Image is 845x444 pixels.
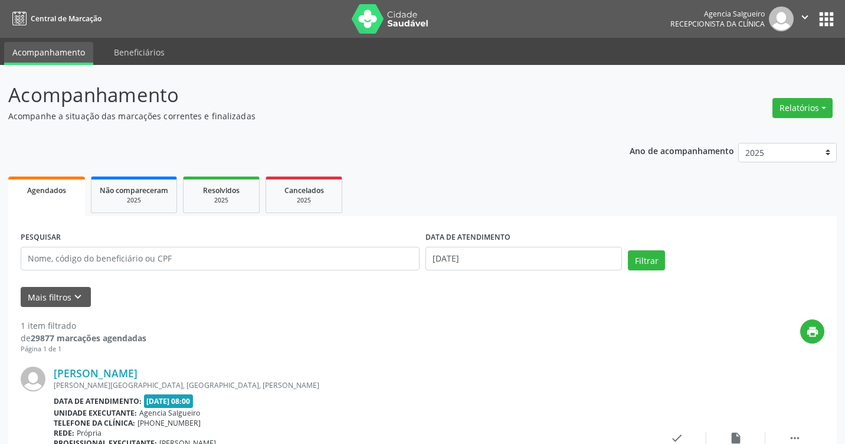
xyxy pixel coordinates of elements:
input: Selecione um intervalo [425,247,622,270]
b: Data de atendimento: [54,396,142,406]
div: 2025 [192,196,251,205]
button: Mais filtroskeyboard_arrow_down [21,287,91,308]
a: [PERSON_NAME] [54,367,137,380]
span: Agendados [27,185,66,195]
strong: 29877 marcações agendadas [31,332,146,344]
span: Própria [77,428,101,438]
a: Central de Marcação [8,9,101,28]
p: Acompanhe a situação das marcações correntes e finalizadas [8,110,588,122]
div: Página 1 de 1 [21,344,146,354]
img: img [21,367,45,391]
div: 1 item filtrado [21,319,146,332]
b: Rede: [54,428,74,438]
span: Central de Marcação [31,14,101,24]
i: keyboard_arrow_down [71,290,84,303]
i:  [798,11,811,24]
input: Nome, código do beneficiário ou CPF [21,247,420,270]
a: Beneficiários [106,42,173,63]
span: [PHONE_NUMBER] [137,418,201,428]
div: 2025 [274,196,333,205]
i: print [806,325,819,338]
label: DATA DE ATENDIMENTO [425,228,510,247]
button: Relatórios [772,98,833,118]
button: apps [816,9,837,30]
div: 2025 [100,196,168,205]
p: Acompanhamento [8,80,588,110]
p: Ano de acompanhamento [630,143,734,158]
button: print [800,319,824,344]
button: Filtrar [628,250,665,270]
div: de [21,332,146,344]
a: Acompanhamento [4,42,93,65]
button:  [794,6,816,31]
b: Telefone da clínica: [54,418,135,428]
span: Não compareceram [100,185,168,195]
span: Agencia Salgueiro [139,408,200,418]
span: [DATE] 08:00 [144,394,194,408]
span: Cancelados [284,185,324,195]
span: Recepcionista da clínica [670,19,765,29]
label: PESQUISAR [21,228,61,247]
div: [PERSON_NAME][GEOGRAPHIC_DATA], [GEOGRAPHIC_DATA], [PERSON_NAME] [54,380,647,390]
img: img [769,6,794,31]
b: Unidade executante: [54,408,137,418]
span: Resolvidos [203,185,240,195]
div: Agencia Salgueiro [670,9,765,19]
